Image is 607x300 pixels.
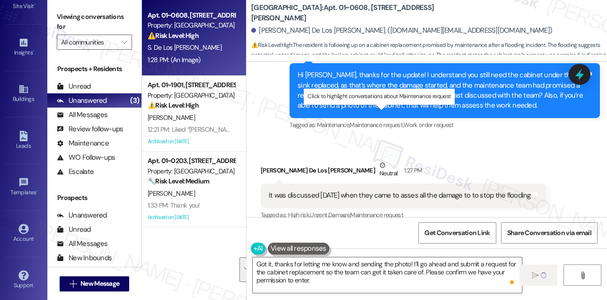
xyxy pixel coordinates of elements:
div: Apt. 01~0203, [STREET_ADDRESS][PERSON_NAME] [148,156,235,166]
span: Get Conversation Link [424,228,490,238]
i:  [532,272,539,279]
strong: ⚠️ Risk Level: High [148,31,199,40]
div: All Messages [57,239,107,249]
span: S. De Los [PERSON_NAME] [148,43,221,52]
span: Maintenance request , [350,121,404,129]
a: Insights • [5,35,43,60]
span: : The resident is following up on a cabinet replacement promised by maintenance after a flooding ... [251,40,607,71]
i:  [579,272,586,279]
div: Unread [57,82,91,91]
strong: ⚠️ Risk Level: High [251,41,292,49]
textarea: To enrich screen reader interactions, please activate Accessibility in Grammarly extension settings [253,257,522,293]
div: Archived on [DATE] [147,136,236,147]
p: Click to highlight conversations about Maintenance request [308,92,451,100]
div: Unanswered [57,96,107,106]
div: Tagged as: [261,208,546,222]
div: Escalate [57,167,94,177]
div: Maintenance [57,138,109,148]
i:  [122,38,127,46]
div: Hi [PERSON_NAME], thanks for the update! I understand you still need the cabinet under the sink r... [298,70,585,111]
strong: 🔧 Risk Level: Medium [148,177,209,185]
a: Support [5,267,43,293]
button: New Message [60,276,130,291]
div: 1:33 PM: Thank you! [148,201,200,209]
button: Share Conversation via email [501,222,598,244]
div: All Messages [57,110,107,120]
b: [GEOGRAPHIC_DATA]: Apt. 01~0608, [STREET_ADDRESS][PERSON_NAME] [251,3,440,23]
span: Work order request [404,121,453,129]
div: Prospects [47,193,141,203]
label: Viewing conversations for [57,9,132,35]
div: (3) [128,93,141,108]
div: Unanswered [57,210,107,220]
input: All communities [61,35,117,50]
div: Review follow-ups [57,124,123,134]
div: Archived on [DATE] [147,211,236,223]
span: Maintenance request [350,211,403,219]
div: [PERSON_NAME] De Los [PERSON_NAME]. ([DOMAIN_NAME][EMAIL_ADDRESS][DOMAIN_NAME]) [251,26,552,36]
div: WO Follow-ups [57,153,115,163]
span: Share Conversation via email [507,228,591,238]
a: Account [5,221,43,246]
div: 1:27 PM [402,165,422,175]
span: Urgent , [310,211,328,219]
span: • [34,1,35,8]
i:  [70,280,77,288]
span: High risk , [288,211,310,219]
div: 1:28 PM: (An Image) [148,55,201,64]
div: Apt. 01~1901, [STREET_ADDRESS][GEOGRAPHIC_DATA][US_STATE][STREET_ADDRESS] [148,80,235,90]
div: Prospects + Residents [47,64,141,74]
span: [PERSON_NAME] [148,189,195,198]
span: • [33,48,34,55]
div: Neutral [378,160,399,180]
div: New Inbounds [57,253,112,263]
div: Property: [GEOGRAPHIC_DATA] [148,166,235,176]
a: Leads [5,128,43,154]
div: Tagged as: [290,118,600,132]
div: [PERSON_NAME] De Los [PERSON_NAME] [261,160,546,183]
strong: ⚠️ Risk Level: High [148,101,199,109]
span: New Message [80,279,119,289]
a: Buildings [5,81,43,107]
div: Property: [GEOGRAPHIC_DATA] [148,91,235,100]
div: Unread [57,225,91,235]
a: Templates • [5,174,43,200]
div: It was discussed [DATE] when they came to asses all the damage to to stop the flooding [269,191,531,200]
button: Get Conversation Link [418,222,496,244]
span: Maintenance , [317,121,350,129]
div: Apt. 01~0608, [STREET_ADDRESS][PERSON_NAME] [148,10,235,20]
div: Property: [GEOGRAPHIC_DATA] [148,20,235,30]
span: • [36,188,38,194]
span: Damage , [328,211,350,219]
span: [PERSON_NAME] [148,113,195,122]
